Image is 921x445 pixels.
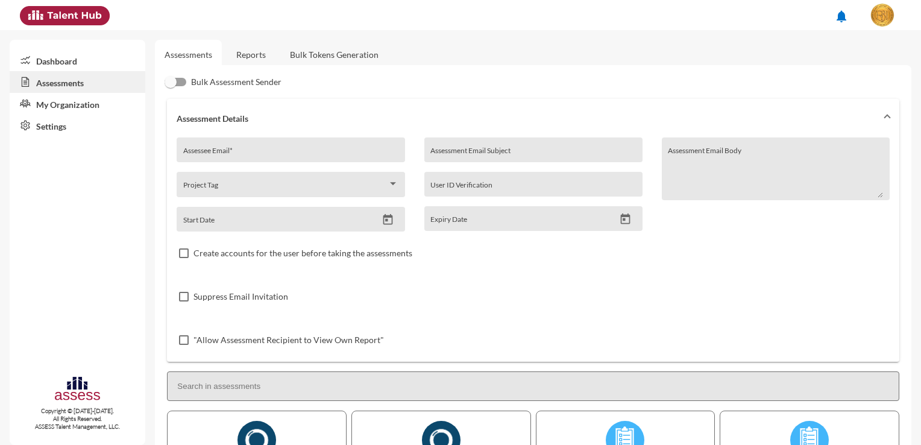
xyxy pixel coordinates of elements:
[167,99,899,137] mat-expansion-panel-header: Assessment Details
[834,9,849,24] mat-icon: notifications
[10,407,145,431] p: Copyright © [DATE]-[DATE]. All Rights Reserved. ASSESS Talent Management, LLC.
[165,49,212,60] a: Assessments
[10,71,145,93] a: Assessments
[193,289,288,304] span: Suppress Email Invitation
[10,93,145,115] a: My Organization
[10,49,145,71] a: Dashboard
[191,75,281,89] span: Bulk Assessment Sender
[227,40,275,69] a: Reports
[615,213,636,226] button: Open calendar
[10,115,145,136] a: Settings
[193,333,384,347] span: "Allow Assessment Recipient to View Own Report"
[377,213,398,226] button: Open calendar
[54,375,101,405] img: assesscompany-logo.png
[280,40,388,69] a: Bulk Tokens Generation
[167,137,899,362] div: Assessment Details
[167,371,899,401] input: Search in assessments
[193,246,412,260] span: Create accounts for the user before taking the assessments
[177,113,875,124] mat-panel-title: Assessment Details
